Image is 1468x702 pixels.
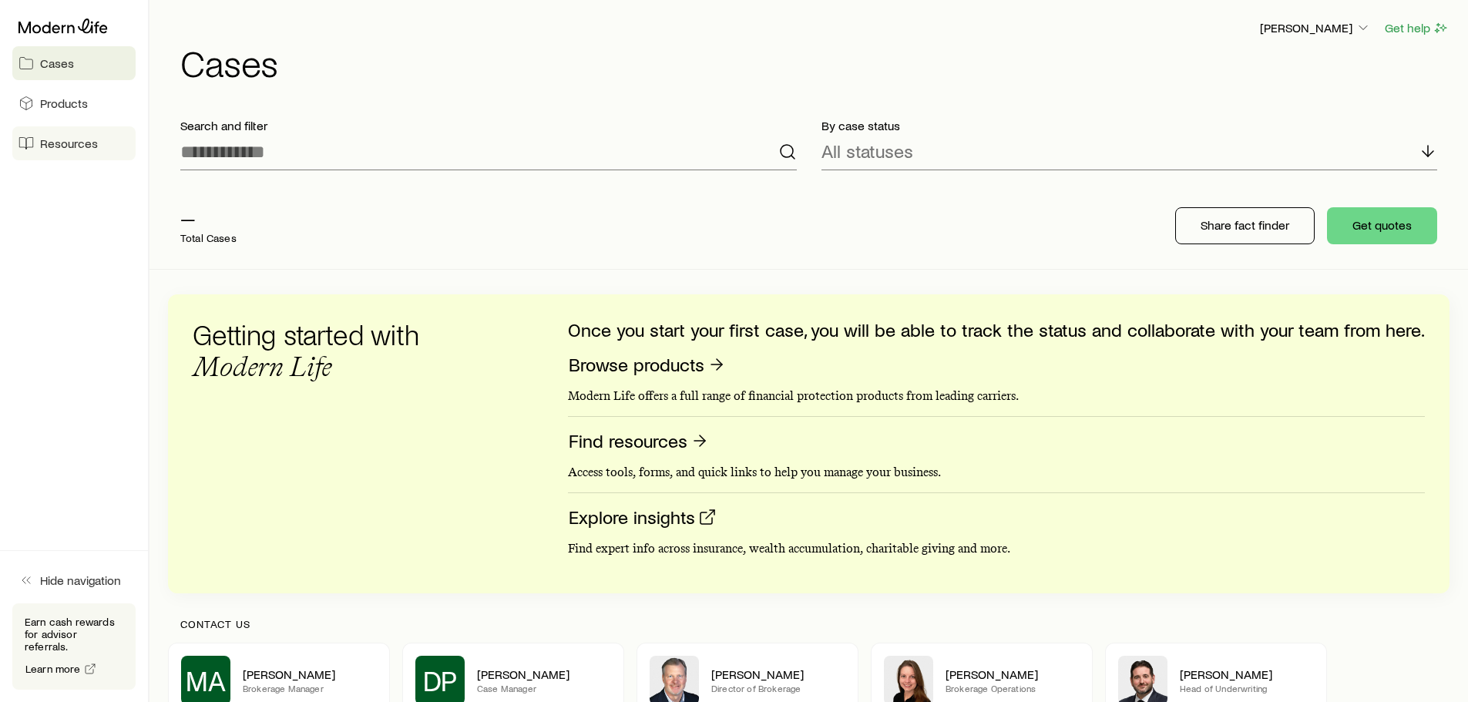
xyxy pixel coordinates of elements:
[1384,19,1450,37] button: Get help
[193,350,332,383] span: Modern Life
[477,667,611,682] p: [PERSON_NAME]
[186,665,226,696] span: MA
[568,353,727,377] a: Browse products
[193,319,439,382] h3: Getting started with
[180,232,237,244] p: Total Cases
[40,573,121,588] span: Hide navigation
[12,126,136,160] a: Resources
[1260,20,1371,35] p: [PERSON_NAME]
[180,44,1450,81] h1: Cases
[568,429,710,453] a: Find resources
[25,663,81,674] span: Learn more
[12,86,136,120] a: Products
[180,618,1437,630] p: Contact us
[946,667,1080,682] p: [PERSON_NAME]
[40,55,74,71] span: Cases
[1180,667,1314,682] p: [PERSON_NAME]
[1327,207,1437,244] button: Get quotes
[568,506,717,529] a: Explore insights
[25,616,123,653] p: Earn cash rewards for advisor referrals.
[1180,682,1314,694] p: Head of Underwriting
[12,563,136,597] button: Hide navigation
[1259,19,1372,38] button: [PERSON_NAME]
[821,118,1438,133] p: By case status
[821,140,913,162] p: All statuses
[711,667,845,682] p: [PERSON_NAME]
[1201,217,1289,233] p: Share fact finder
[711,682,845,694] p: Director of Brokerage
[180,207,237,229] p: —
[1175,207,1315,244] button: Share fact finder
[12,603,136,690] div: Earn cash rewards for advisor referrals.Learn more
[423,665,458,696] span: DP
[568,319,1425,341] p: Once you start your first case, you will be able to track the status and collaborate with your te...
[243,682,377,694] p: Brokerage Manager
[568,388,1425,404] p: Modern Life offers a full range of financial protection products from leading carriers.
[180,118,797,133] p: Search and filter
[40,136,98,151] span: Resources
[40,96,88,111] span: Products
[243,667,377,682] p: [PERSON_NAME]
[568,541,1425,556] p: Find expert info across insurance, wealth accumulation, charitable giving and more.
[568,465,1425,480] p: Access tools, forms, and quick links to help you manage your business.
[12,46,136,80] a: Cases
[477,682,611,694] p: Case Manager
[946,682,1080,694] p: Brokerage Operations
